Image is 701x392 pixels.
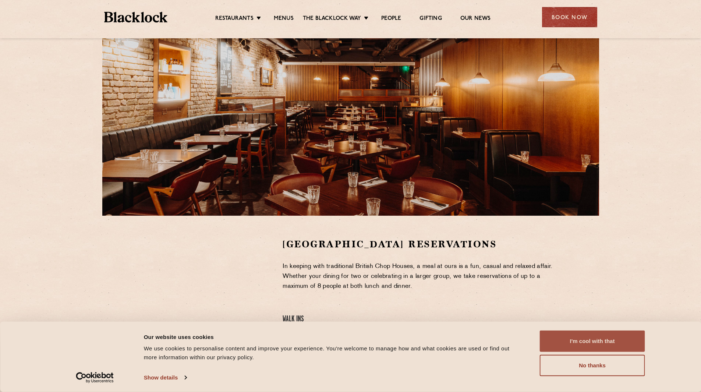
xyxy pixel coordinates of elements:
img: BL_Textured_Logo-footer-cropped.svg [104,12,168,22]
h2: [GEOGRAPHIC_DATA] Reservations [283,238,565,251]
a: Gifting [419,15,442,23]
a: Our News [460,15,491,23]
a: Menus [274,15,294,23]
a: Show details [144,372,187,383]
div: Our website uses cookies [144,332,523,341]
p: In keeping with traditional British Chop Houses, a meal at ours is a fun, casual and relaxed affa... [283,262,565,292]
h4: Walk Ins [283,314,565,324]
div: Book Now [542,7,597,27]
button: No thanks [540,355,645,376]
button: I'm cool with that [540,331,645,352]
div: We use cookies to personalise content and improve your experience. You're welcome to manage how a... [144,344,523,362]
a: People [381,15,401,23]
a: The Blacklock Way [303,15,361,23]
a: Restaurants [215,15,254,23]
a: Usercentrics Cookiebot - opens in a new window [63,372,127,383]
iframe: OpenTable make booking widget [163,238,245,349]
